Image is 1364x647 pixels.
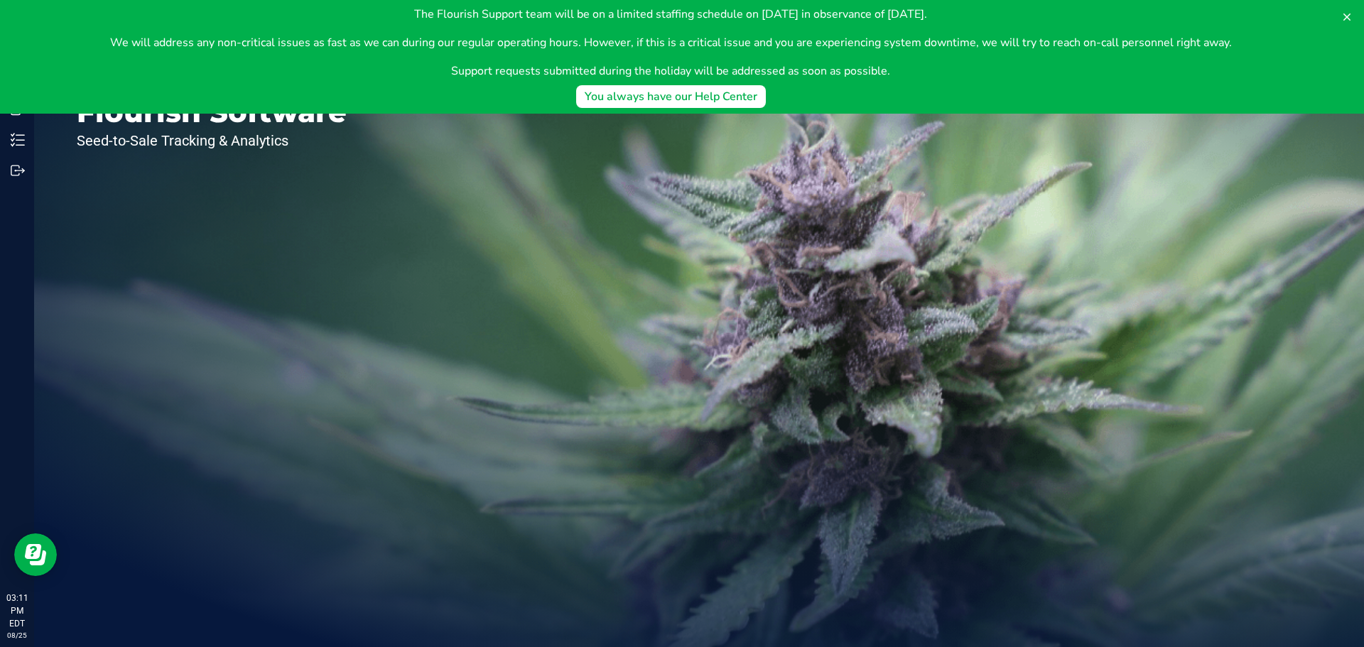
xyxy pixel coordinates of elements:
[14,533,57,576] iframe: Resource center
[585,88,757,105] div: You always have our Help Center
[77,98,347,126] p: Flourish Software
[6,630,28,641] p: 08/25
[6,592,28,630] p: 03:11 PM EDT
[110,62,1232,80] p: Support requests submitted during the holiday will be addressed as soon as possible.
[11,133,25,147] inline-svg: Inventory
[11,163,25,178] inline-svg: Outbound
[77,134,347,148] p: Seed-to-Sale Tracking & Analytics
[110,34,1232,51] p: We will address any non-critical issues as fast as we can during our regular operating hours. How...
[110,6,1232,23] p: The Flourish Support team will be on a limited staffing schedule on [DATE] in observance of [DATE].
